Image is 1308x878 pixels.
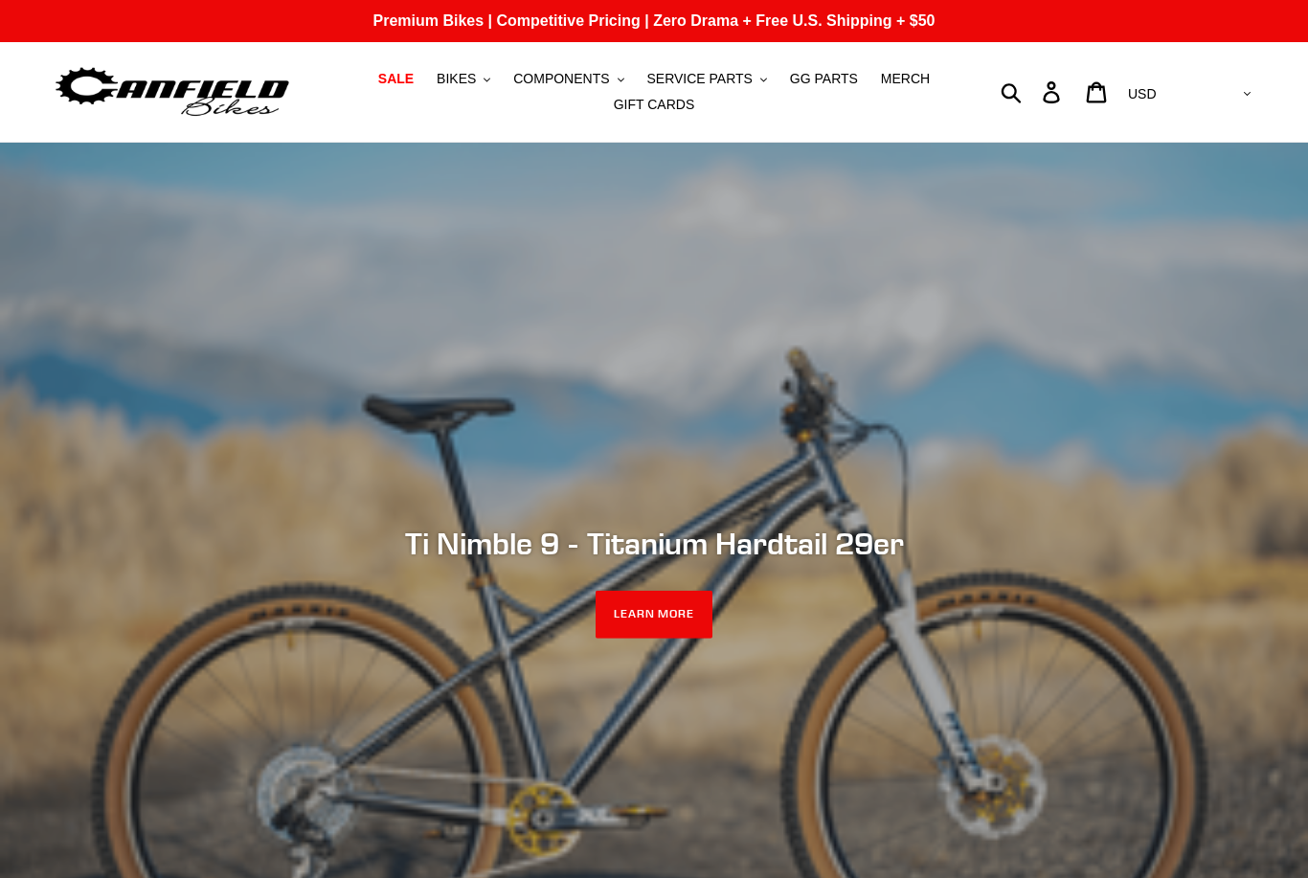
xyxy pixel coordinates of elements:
span: SALE [378,71,414,87]
button: BIKES [427,66,500,92]
span: GG PARTS [790,71,858,87]
a: SALE [369,66,423,92]
span: BIKES [437,71,476,87]
span: MERCH [881,71,930,87]
a: GIFT CARDS [604,92,705,118]
button: COMPONENTS [504,66,633,92]
span: GIFT CARDS [614,97,695,113]
a: GG PARTS [780,66,868,92]
span: SERVICE PARTS [646,71,752,87]
a: MERCH [871,66,939,92]
a: LEARN MORE [596,591,713,639]
h2: Ti Nimble 9 - Titanium Hardtail 29er [132,525,1176,561]
img: Canfield Bikes [53,62,292,123]
button: SERVICE PARTS [637,66,776,92]
span: COMPONENTS [513,71,609,87]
